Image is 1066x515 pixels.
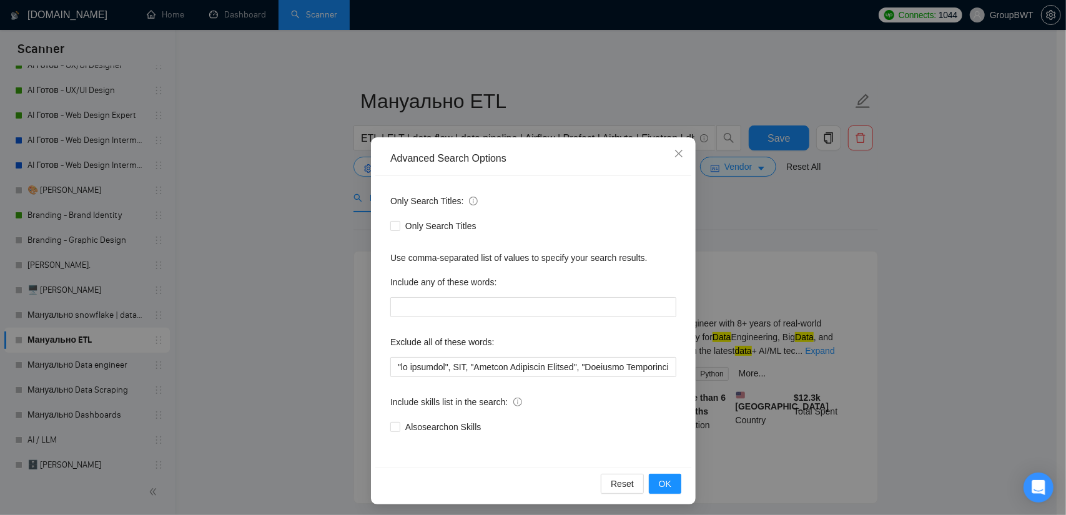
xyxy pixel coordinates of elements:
button: Reset [601,474,644,494]
span: info-circle [469,197,478,205]
button: OK [648,474,681,494]
label: Include any of these words: [390,272,496,292]
div: Advanced Search Options [390,152,676,165]
span: Only Search Titles [400,219,481,233]
label: Exclude all of these words: [390,332,495,352]
span: info-circle [513,398,522,406]
div: Use comma-separated list of values to specify your search results. [390,251,676,265]
span: OK [658,477,671,491]
span: close [674,149,684,159]
button: Close [662,137,696,171]
span: Also search on Skills [400,420,486,434]
span: Only Search Titles: [390,194,478,208]
span: Include skills list in the search: [390,395,522,409]
span: Reset [611,477,634,491]
div: Open Intercom Messenger [1024,473,1054,503]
